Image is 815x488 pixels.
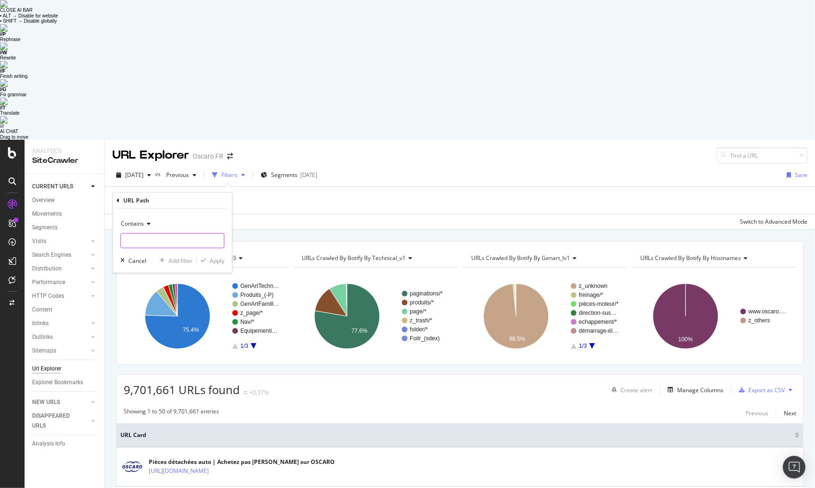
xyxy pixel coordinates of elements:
h4: URLs Crawled By Botify By hostnames [639,251,788,266]
div: CURRENT URLS [32,182,73,192]
button: Add filter [156,256,193,265]
div: +0.37% [249,388,269,396]
div: Next [784,409,796,417]
text: page/* [410,308,426,315]
a: Inlinks [32,319,88,328]
div: Previous [746,409,768,417]
div: Filters [221,171,238,179]
svg: A chart. [462,275,627,357]
button: Apply [197,256,224,265]
a: Search Engines [32,250,88,260]
div: Apply [210,256,224,264]
div: Switch to Advanced Mode [740,218,807,226]
div: Distribution [32,264,62,274]
div: Explorer Bookmarks [32,378,83,387]
a: Outlinks [32,332,88,342]
div: Visits [32,236,46,246]
a: Sitemaps [32,346,88,356]
div: Oscaro FR [193,151,223,161]
div: Open Intercom Messenger [783,456,806,479]
div: Analytics [32,147,97,155]
button: Previous [162,168,200,183]
text: 75.4% [183,327,199,333]
button: Filters [208,168,249,183]
span: vs [155,170,162,178]
text: www.oscaro.… [748,308,786,315]
text: z_page/* [240,310,263,316]
div: Movements [32,209,62,219]
a: Visits [32,236,88,246]
span: 9,701,661 URLs found [124,382,240,397]
button: Next [784,407,796,419]
text: 1/3 [240,343,248,349]
span: URLs Crawled By Botify By genart_lv1 [471,254,570,262]
a: Movements [32,209,98,219]
div: URL Path [123,196,149,204]
div: HTTP Codes [32,291,64,301]
svg: A chart. [632,275,797,357]
div: Outlinks [32,332,53,342]
text: démarrage-él… [579,328,618,334]
span: URL Card [120,431,792,439]
h4: URLs Crawled By Botify By technical_v1 [300,251,450,266]
div: Performance [32,278,65,287]
span: URLs Crawled By Botify By technical_v1 [302,254,406,262]
text: direction-sus… [579,310,617,316]
a: Performance [32,278,88,287]
div: Save [795,171,807,179]
button: Switch to Advanced Mode [736,214,807,229]
a: Content [32,305,98,315]
text: 1/3 [579,343,587,349]
div: Segments [32,223,58,233]
div: Inlinks [32,319,49,328]
span: URLs Crawled By Botify By hostnames [641,254,741,262]
text: 98.5% [509,336,525,342]
div: Manage Columns [677,386,723,394]
button: Save [783,168,807,183]
text: 77.6% [351,328,367,334]
a: Url Explorer [32,364,98,374]
div: URL Explorer [112,147,189,163]
div: Create alert [620,386,652,394]
a: DISAPPEARED URLS [32,411,88,431]
div: Add filter [169,256,193,264]
div: SiteCrawler [32,155,97,166]
div: Export as CSV [748,386,785,394]
svg: A chart. [293,275,458,357]
a: Overview [32,195,98,205]
text: paginations/* [410,290,443,297]
img: Equal [244,391,247,394]
div: Sitemaps [32,346,56,356]
div: Content [32,305,52,315]
div: Overview [32,195,55,205]
a: Segments [32,223,98,233]
div: Cancel [128,256,146,264]
a: CURRENT URLS [32,182,88,192]
div: Search Engines [32,250,71,260]
button: Segments[DATE] [257,168,321,183]
span: Contains [121,219,144,227]
text: 100% [678,336,693,343]
a: NEW URLS [32,397,88,407]
text: GenArtFamill… [240,301,279,307]
text: produits/* [410,299,434,306]
text: folder/* [410,326,428,333]
div: [DATE] [300,171,317,179]
text: z_trash/* [410,317,433,324]
text: Foilr_(sdex) [410,335,440,342]
button: Export as CSV [735,382,785,397]
text: Nav/* [240,319,255,325]
span: Segments [271,171,297,179]
div: DISAPPEARED URLS [32,411,80,431]
svg: A chart. [124,275,289,357]
span: Previous [162,171,189,179]
a: Explorer Bookmarks [32,378,98,387]
button: [DATE] [112,168,155,183]
text: pièces-moteur/* [579,301,619,307]
text: Equipementi… [240,328,278,334]
div: Pièces détachées auto | Achetez pas [PERSON_NAME] sur OSCARO [149,458,335,466]
div: arrow-right-arrow-left [227,153,233,160]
